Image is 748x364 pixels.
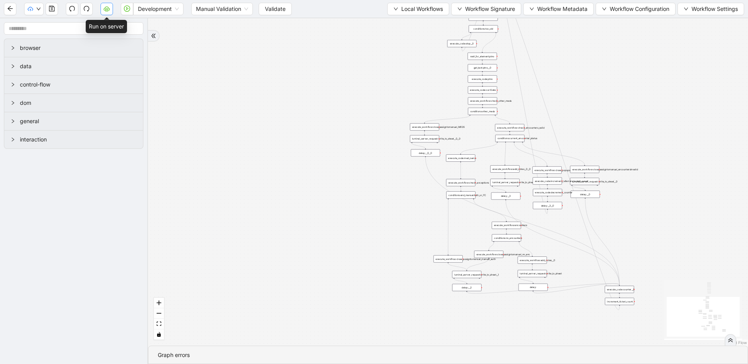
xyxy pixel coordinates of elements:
[467,283,619,293] g: Edge from delay:__2 to execute_code:counter__0
[410,135,439,143] div: luminai_server_request:write_to_sheet__0__0
[460,143,497,154] g: Edge from conditions:current_encounter_status to execute_code:med_name
[474,251,503,258] div: execute_workflow:close_assigntomanual_no_enc
[36,7,41,11] span: down
[692,5,738,13] span: Workflow Settings
[570,178,599,185] div: luminai_server_request:write_to_sheet__0plus-circle
[518,256,547,264] div: execute_workflow:add_notes__0
[468,108,497,115] div: conditions:other_meds
[158,351,738,359] div: Graph errors
[533,177,562,185] div: execute_code:increment_referrals_to_skip_count
[571,191,600,198] div: delay:__0
[605,286,634,293] div: execute_code:counter__0
[446,154,475,162] div: execute_code:med_name
[468,64,497,72] div: get_text:ptno__0
[519,284,548,291] div: delay:
[401,5,443,13] span: Local Workflows
[448,263,467,270] g: Edge from execute_workflow:close_assigntomanual_manual_auth to luminai_server_request:write_to_sh...
[452,284,482,291] div: delay:__2
[425,116,470,122] g: Edge from conditions:other_meds to execute_workflow:close_assigntomanual_MEDS
[83,5,90,12] span: redo
[4,57,143,75] div: data
[411,149,440,157] div: delay:__0__0
[4,3,16,15] button: arrow-left
[505,143,506,164] g: Edge from conditions:current_encounter_status to execute_workflow:add_notes__0__0
[121,3,133,15] button: play-circle
[4,112,143,130] div: general
[518,270,547,277] div: luminai_server_request:write_to_sheetplus-circle
[20,135,137,144] span: interaction
[469,14,498,21] div: execute_workflow:click_patient_link
[468,75,497,83] div: execute_code:ptno
[492,222,521,229] div: execute_workflow:encounters
[468,97,497,105] div: execute_workflow:check_other_meds
[259,3,292,15] button: Validate
[570,178,599,185] div: luminai_server_request:write_to_sheet__0
[495,135,524,142] div: conditions:current_encounter_status
[495,124,524,131] div: execute_workflow:check_encounters_valid
[533,189,562,196] div: execute_code:decrement_counter
[151,33,156,39] span: double-right
[80,3,93,15] button: redo
[412,143,425,148] g: Edge from luminai_server_request:write_to_sheet__0__0 to delay:__0__0
[467,53,497,60] div: wait_for_element:ptno
[410,135,439,143] div: luminai_server_request:write_to_sheet__0__0plus-circle
[49,5,55,12] span: save
[446,179,475,186] div: execute_workflow:check_exceptions
[523,3,594,15] button: downWorkflow Metadata
[66,3,78,15] button: undo
[482,33,496,52] g: Edge from conditions:too_old to wait_for_element:ptno
[490,179,520,186] div: luminai_server_request:write_to_sheet__2
[46,3,58,15] button: save
[547,185,548,188] g: Edge from execute_code:increment_referrals_to_skip_count to execute_code:decrement_counter
[533,202,562,209] div: delay:__3__0
[454,279,467,283] g: Edge from luminai_server_request:write_to_sheet__1 to delay:__2
[434,255,463,263] div: execute_workflow:close_assigntomanual_manual_auth
[522,143,584,165] g: Edge from conditions:current_encounter_status to execute_workflow:close_assigntomanual_encounters...
[602,7,607,11] span: down
[410,123,439,131] div: execute_workflow:close_assigntomanual_MEDS
[467,259,489,270] g: Edge from execute_workflow:close_assigntomanual_no_enc to luminai_server_request:write_to_sheet__1
[452,271,482,278] div: luminai_server_request:write_to_sheet__1plus-circle
[492,234,521,242] div: conditions:no_encounters
[28,6,33,12] span: cloud-upload
[11,119,15,124] span: right
[4,131,143,148] div: interaction
[572,186,585,190] g: Edge from luminai_server_request:write_to_sheet__0 to delay:__0
[468,87,497,94] div: execute_code:currDate
[104,5,110,12] span: cloud-server
[20,80,137,89] span: control-flow
[196,3,248,15] span: Manual Validation
[446,191,476,199] div: conditions:end_manualAuth_or_FC
[727,340,747,345] a: React Flow attribution
[520,278,533,283] g: Edge from luminai_server_request:write_to_sheet to delay:
[452,271,482,278] div: luminai_server_request:write_to_sheet__1
[518,270,547,277] div: luminai_server_request:write_to_sheet
[154,308,164,319] button: zoom out
[491,193,520,200] div: delay:__3
[490,165,519,173] div: execute_workflow:add_notes__0__0
[515,189,520,194] span: plus-circle
[519,242,533,256] g: Edge from conditions:no_encounters to execute_workflow:add_notes__0
[20,117,137,125] span: general
[677,3,744,15] button: downWorkflow Settings
[387,3,449,15] button: downLocal Workflows
[154,298,164,308] button: zoom in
